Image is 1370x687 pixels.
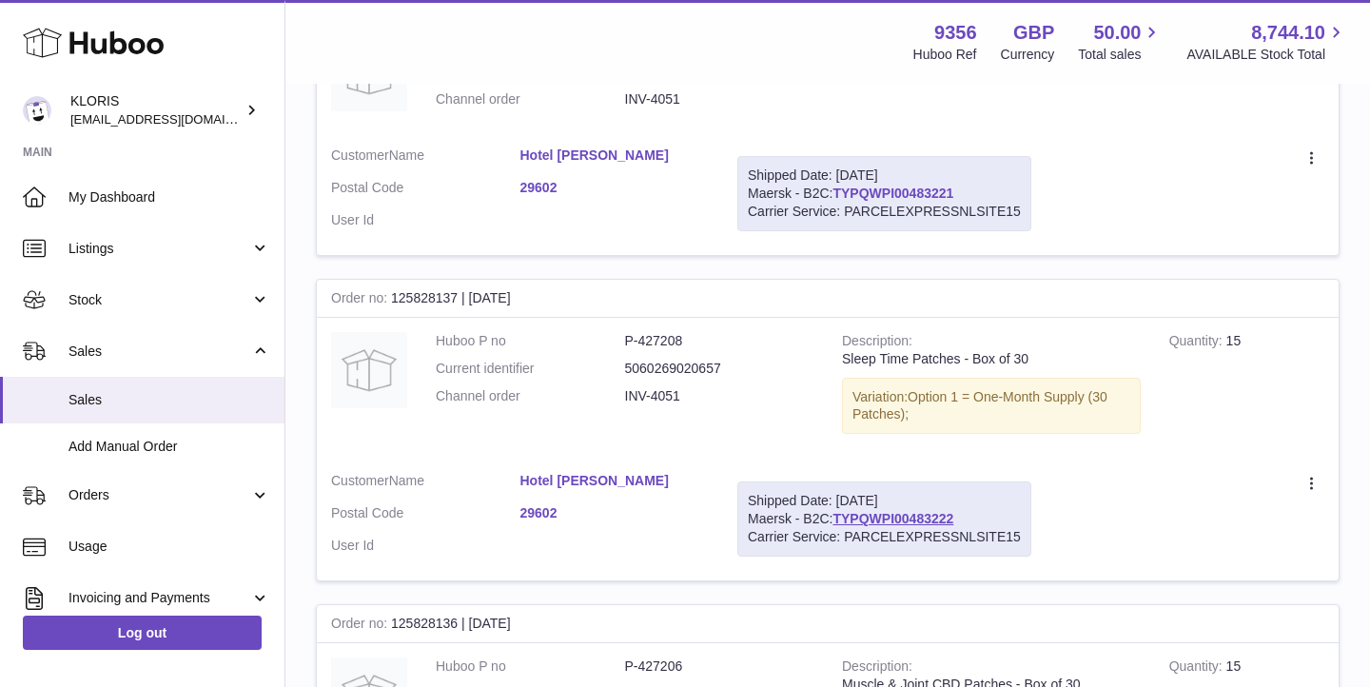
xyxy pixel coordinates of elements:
dd: 5060269020657 [625,360,814,378]
a: 29602 [520,179,710,197]
div: KLORIS [70,92,242,128]
strong: Quantity [1169,333,1226,353]
a: Hotel [PERSON_NAME] [520,472,710,490]
span: [EMAIL_ADDRESS][DOMAIN_NAME] [70,111,280,127]
div: Variation: [842,378,1141,435]
div: Huboo Ref [913,46,977,64]
img: no-photo.jpg [331,332,407,408]
dt: User Id [331,211,520,229]
dt: Postal Code [331,179,520,202]
span: Orders [68,486,250,504]
dt: Postal Code [331,504,520,527]
div: Maersk - B2C: [737,481,1031,557]
dt: Channel order [436,90,625,108]
div: Currency [1001,46,1055,64]
a: 29602 [520,504,710,522]
dt: Channel order [436,387,625,405]
span: Usage [68,538,270,556]
span: Listings [68,240,250,258]
strong: Order no [331,616,391,636]
span: 50.00 [1093,20,1141,46]
a: TYPQWPI00483222 [832,511,953,526]
span: 8,744.10 [1251,20,1325,46]
a: TYPQWPI00483221 [832,186,953,201]
span: Sales [68,391,270,409]
a: 50.00 Total sales [1078,20,1163,64]
div: Carrier Service: PARCELEXPRESSNLSITE15 [748,203,1021,221]
div: Maersk - B2C: [737,156,1031,231]
dt: Name [331,472,520,495]
dt: Huboo P no [436,332,625,350]
dt: Huboo P no [436,658,625,676]
span: Stock [68,291,250,309]
dt: User Id [331,537,520,555]
dt: Current identifier [436,360,625,378]
span: Add Manual Order [68,438,270,456]
dt: Name [331,147,520,169]
a: 8,744.10 AVAILABLE Stock Total [1186,20,1347,64]
span: Sales [68,343,250,361]
dd: P-427208 [625,332,814,350]
strong: Order no [331,290,391,310]
dd: INV-4051 [625,90,814,108]
span: My Dashboard [68,188,270,206]
td: 15 [1155,318,1339,459]
div: Shipped Date: [DATE] [748,492,1021,510]
strong: 9356 [934,20,977,46]
strong: Description [842,333,912,353]
strong: Description [842,658,912,678]
a: Hotel [PERSON_NAME] [520,147,710,165]
span: Invoicing and Payments [68,589,250,607]
span: Option 1 = One-Month Supply (30 Patches); [852,389,1107,422]
img: huboo@kloriscbd.com [23,96,51,125]
div: 125828136 | [DATE] [317,605,1339,643]
div: 125828137 | [DATE] [317,280,1339,318]
strong: Quantity [1169,658,1226,678]
strong: GBP [1013,20,1054,46]
div: Sleep Time Patches - Box of 30 [842,350,1141,368]
div: Carrier Service: PARCELEXPRESSNLSITE15 [748,528,1021,546]
dd: INV-4051 [625,387,814,405]
a: Log out [23,616,262,650]
span: Total sales [1078,46,1163,64]
span: Customer [331,473,389,488]
span: Customer [331,147,389,163]
dd: P-427206 [625,658,814,676]
span: AVAILABLE Stock Total [1186,46,1347,64]
div: Shipped Date: [DATE] [748,167,1021,185]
